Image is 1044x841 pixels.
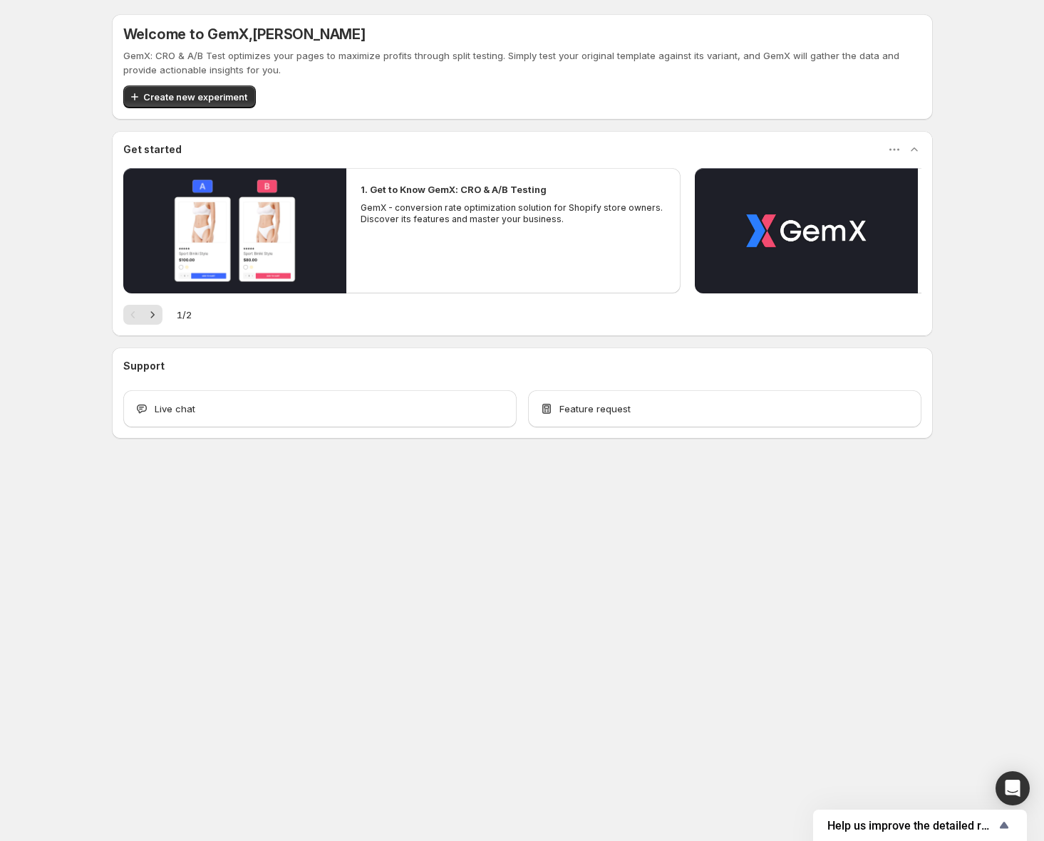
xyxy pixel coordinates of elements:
[123,168,346,293] button: Play video
[361,202,667,225] p: GemX - conversion rate optimization solution for Shopify store owners. Discover its features and ...
[155,402,195,416] span: Live chat
[996,771,1030,805] div: Open Intercom Messenger
[249,26,366,43] span: , [PERSON_NAME]
[143,90,247,104] span: Create new experiment
[827,817,1013,834] button: Show survey - Help us improve the detailed report for A/B campaigns
[827,819,996,832] span: Help us improve the detailed report for A/B campaigns
[123,142,182,157] h3: Get started
[559,402,631,416] span: Feature request
[123,48,921,77] p: GemX: CRO & A/B Test optimizes your pages to maximize profits through split testing. Simply test ...
[123,359,165,373] h3: Support
[123,305,162,325] nav: Pagination
[143,305,162,325] button: Next
[361,182,547,197] h2: 1. Get to Know GemX: CRO & A/B Testing
[177,308,192,322] span: 1 / 2
[123,85,256,108] button: Create new experiment
[695,168,918,293] button: Play video
[123,26,366,43] h5: Welcome to GemX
